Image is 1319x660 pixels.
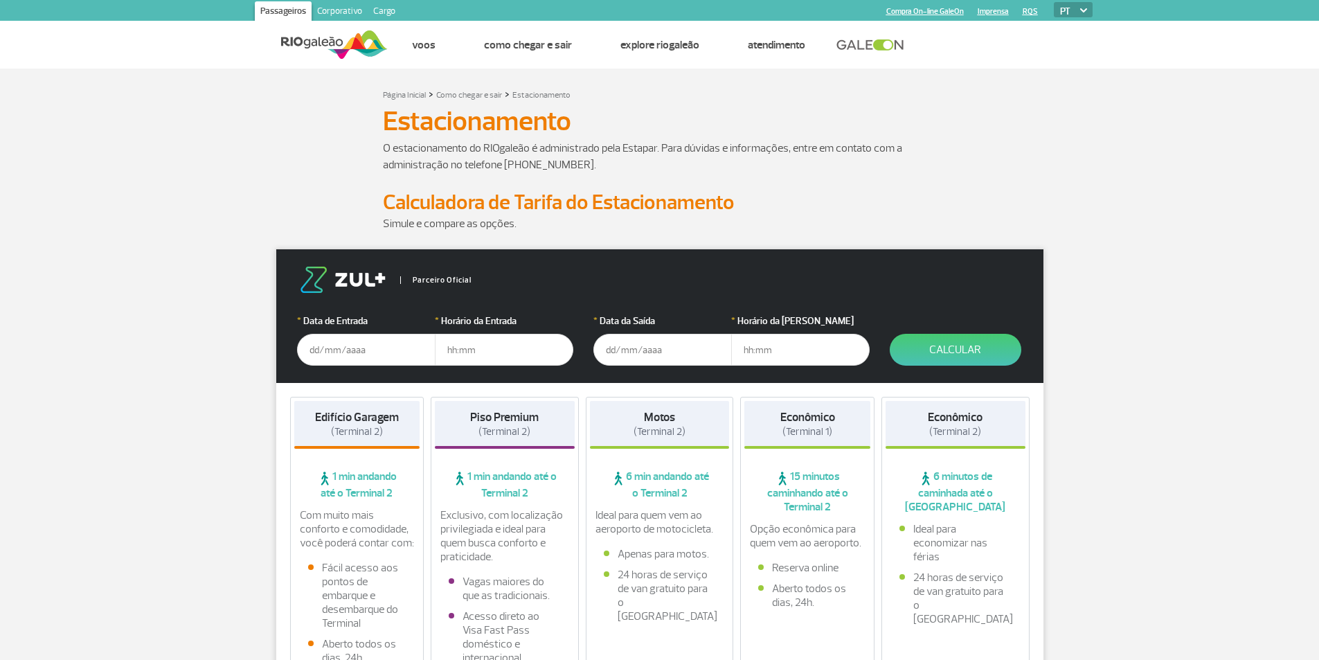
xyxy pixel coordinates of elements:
strong: Econômico [780,410,835,425]
label: Data de Entrada [297,314,436,328]
strong: Motos [644,410,675,425]
li: 24 horas de serviço de van gratuito para o [GEOGRAPHIC_DATA] [899,571,1012,626]
strong: Econômico [928,410,982,425]
label: Data da Saída [593,314,732,328]
a: RQS [1023,7,1038,16]
input: dd/mm/aaaa [593,334,732,366]
li: Vagas maiores do que as tradicionais. [449,575,561,603]
li: Ideal para economizar nas férias [899,522,1012,564]
input: hh:mm [435,334,573,366]
li: Apenas para motos. [604,547,716,561]
span: (Terminal 2) [478,425,530,438]
a: Cargo [368,1,401,24]
a: Como chegar e sair [436,90,502,100]
a: Estacionamento [512,90,571,100]
p: Simule e compare as opções. [383,215,937,232]
span: 6 min andando até o Terminal 2 [590,470,730,500]
p: Opção econômica para quem vem ao aeroporto. [750,522,865,550]
p: O estacionamento do RIOgaleão é administrado pela Estapar. Para dúvidas e informações, entre em c... [383,140,937,173]
span: 6 minutos de caminhada até o [GEOGRAPHIC_DATA] [886,470,1025,514]
a: Corporativo [312,1,368,24]
span: (Terminal 2) [929,425,981,438]
a: Página Inicial [383,90,426,100]
a: Voos [412,38,436,52]
span: (Terminal 2) [634,425,685,438]
p: Exclusivo, com localização privilegiada e ideal para quem busca conforto e praticidade. [440,508,569,564]
span: 1 min andando até o Terminal 2 [294,470,420,500]
li: Reserva online [758,561,856,575]
li: 24 horas de serviço de van gratuito para o [GEOGRAPHIC_DATA] [604,568,716,623]
span: (Terminal 1) [782,425,832,438]
a: Passageiros [255,1,312,24]
img: logo-zul.png [297,267,388,293]
a: > [429,86,433,102]
a: Como chegar e sair [484,38,572,52]
span: 1 min andando até o Terminal 2 [435,470,575,500]
h1: Estacionamento [383,109,937,133]
a: Atendimento [748,38,805,52]
strong: Edifício Garagem [315,410,399,425]
input: hh:mm [731,334,870,366]
a: Explore RIOgaleão [620,38,699,52]
label: Horário da Entrada [435,314,573,328]
p: Com muito mais conforto e comodidade, você poderá contar com: [300,508,415,550]
strong: Piso Premium [470,410,539,425]
button: Calcular [890,334,1021,366]
h2: Calculadora de Tarifa do Estacionamento [383,190,937,215]
a: Imprensa [978,7,1009,16]
span: 15 minutos caminhando até o Terminal 2 [744,470,870,514]
li: Aberto todos os dias, 24h. [758,582,856,609]
li: Fácil acesso aos pontos de embarque e desembarque do Terminal [308,561,406,630]
p: Ideal para quem vem ao aeroporto de motocicleta. [595,508,724,536]
span: (Terminal 2) [331,425,383,438]
a: > [505,86,510,102]
a: Compra On-line GaleOn [886,7,964,16]
span: Parceiro Oficial [400,276,472,284]
label: Horário da [PERSON_NAME] [731,314,870,328]
input: dd/mm/aaaa [297,334,436,366]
